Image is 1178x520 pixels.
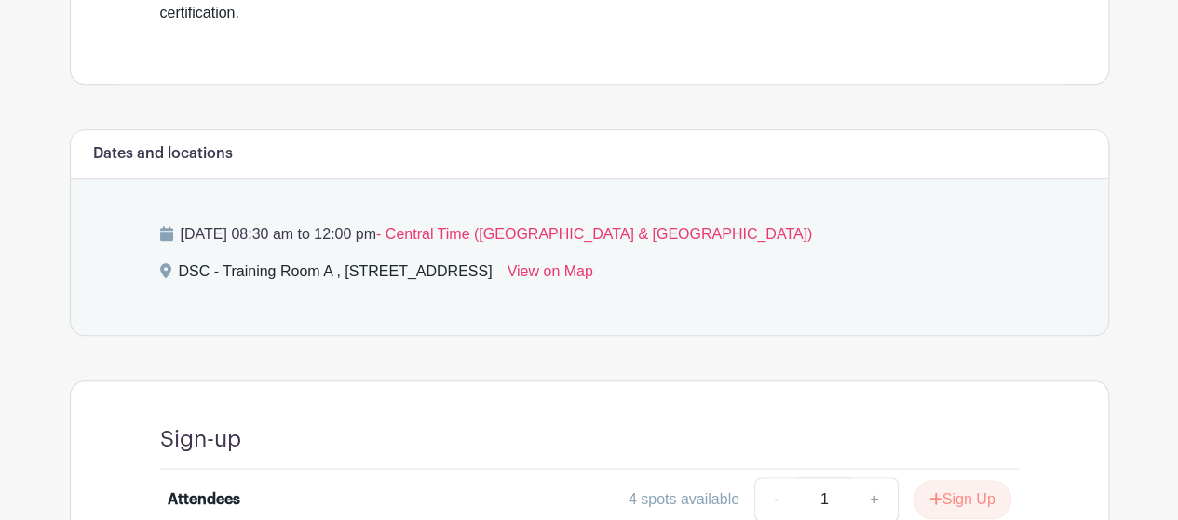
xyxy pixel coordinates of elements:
[629,488,739,511] div: 4 spots available
[93,145,233,163] h6: Dates and locations
[160,223,1019,246] p: [DATE] 08:30 am to 12:00 pm
[508,260,593,290] a: View on Map
[914,480,1011,519] button: Sign Up
[160,426,241,453] h4: Sign-up
[168,488,240,511] div: Attendees
[376,226,812,242] span: - Central Time ([GEOGRAPHIC_DATA] & [GEOGRAPHIC_DATA])
[179,260,493,290] div: DSC - Training Room A , [STREET_ADDRESS]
